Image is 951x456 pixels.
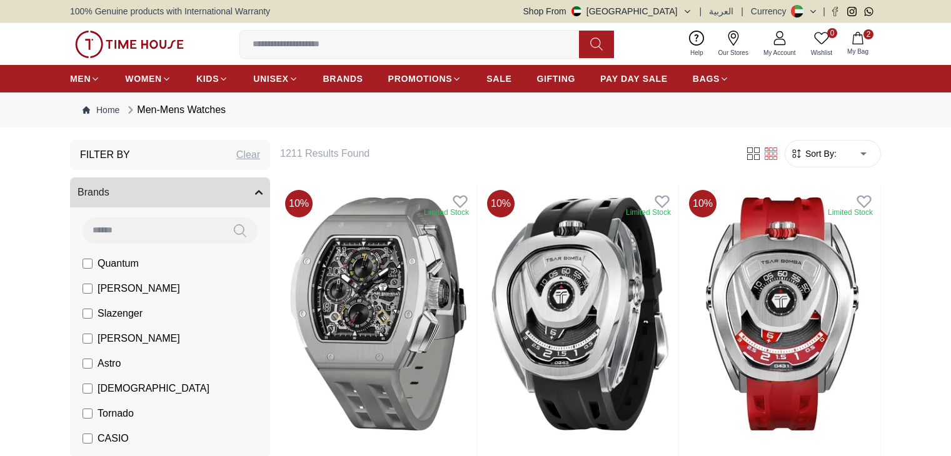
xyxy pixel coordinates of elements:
[83,309,93,319] input: Slazenger
[711,28,756,60] a: Our Stores
[626,207,671,217] div: Limited Stock
[840,29,876,59] button: 2My Bag
[280,146,730,161] h6: 1211 Results Found
[600,72,668,85] span: PAY DAY SALE
[78,185,109,200] span: Brands
[253,67,298,90] a: UNISEX
[125,67,171,90] a: WOMEN
[830,7,840,16] a: Facebook
[98,281,180,296] span: [PERSON_NAME]
[98,406,134,421] span: Tornado
[323,67,363,90] a: BRANDS
[806,48,837,57] span: Wishlist
[98,431,129,446] span: CASIO
[693,67,729,90] a: BAGS
[75,31,184,58] img: ...
[196,72,219,85] span: KIDS
[689,190,717,217] span: 10 %
[83,334,93,344] input: [PERSON_NAME]
[70,67,100,90] a: MEN
[758,48,801,57] span: My Account
[863,29,873,39] span: 2
[280,185,476,443] img: TSAR BOMBA Men's Analog Black Dial Watch - TB8214 C-Grey
[323,72,363,85] span: BRANDS
[823,5,825,17] span: |
[685,48,708,57] span: Help
[741,5,743,17] span: |
[125,72,162,85] span: WOMEN
[253,72,288,85] span: UNISEX
[80,147,130,162] h3: Filter By
[83,409,93,419] input: Tornado
[864,7,873,16] a: Whatsapp
[790,147,837,160] button: Sort By:
[803,28,840,60] a: 0Wishlist
[487,190,515,217] span: 10 %
[98,306,143,321] span: Slazenger
[98,356,121,371] span: Astro
[482,185,678,443] img: TSAR BOMBA Men's Automatic Black Dial Watch - TB8213A-06 SET
[600,67,668,90] a: PAY DAY SALE
[709,5,733,17] button: العربية
[536,72,575,85] span: GIFTING
[523,5,692,17] button: Shop From[GEOGRAPHIC_DATA]
[803,147,837,160] span: Sort By:
[828,207,873,217] div: Limited Stock
[124,102,226,117] div: Men-Mens Watches
[83,359,93,369] input: Astro
[684,185,880,443] img: TSAR BOMBA Men's Automatic Red Dial Watch - TB8213A-04 SET
[83,259,93,269] input: Quantum
[713,48,753,57] span: Our Stores
[827,28,837,38] span: 0
[98,256,139,271] span: Quantum
[571,6,581,16] img: United Arab Emirates
[83,104,119,116] a: Home
[70,72,91,85] span: MEN
[424,207,469,217] div: Limited Stock
[98,331,180,346] span: [PERSON_NAME]
[486,72,511,85] span: SALE
[70,5,270,17] span: 100% Genuine products with International Warranty
[388,67,462,90] a: PROMOTIONS
[285,190,313,217] span: 10 %
[83,284,93,294] input: [PERSON_NAME]
[536,67,575,90] a: GIFTING
[236,147,260,162] div: Clear
[83,384,93,394] input: [DEMOGRAPHIC_DATA]
[683,28,711,60] a: Help
[751,5,792,17] div: Currency
[700,5,702,17] span: |
[196,67,228,90] a: KIDS
[486,67,511,90] a: SALE
[83,434,93,444] input: CASIO
[847,7,857,16] a: Instagram
[693,72,720,85] span: BAGS
[388,72,453,85] span: PROMOTIONS
[70,92,881,127] nav: Breadcrumb
[98,381,209,396] span: [DEMOGRAPHIC_DATA]
[70,177,270,207] button: Brands
[842,47,873,56] span: My Bag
